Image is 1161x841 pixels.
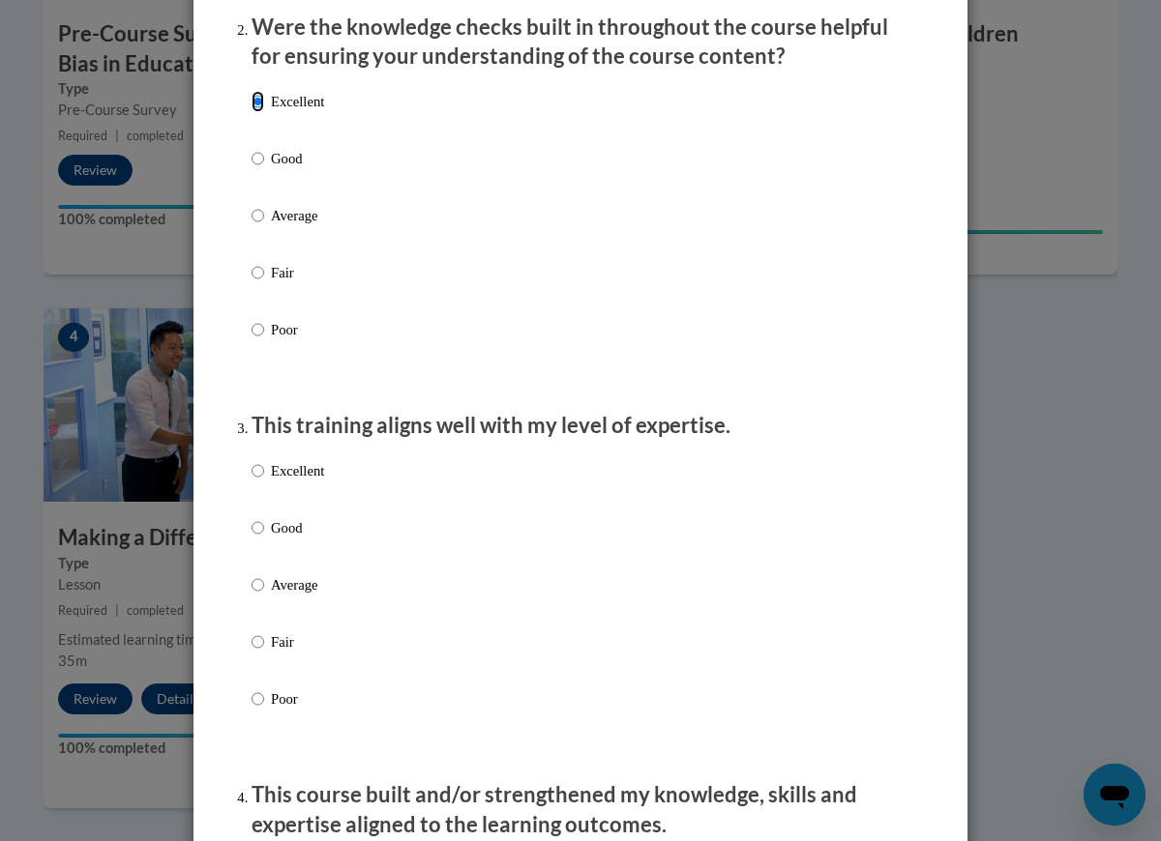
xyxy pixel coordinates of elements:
[252,148,264,169] input: Good
[271,631,324,652] p: Fair
[252,411,909,441] p: This training aligns well with my level of expertise.
[252,460,264,481] input: Excellent
[252,780,909,840] p: This course built and/or strengthened my knowledge, skills and expertise aligned to the learning ...
[271,205,324,226] p: Average
[252,205,264,226] input: Average
[252,319,264,340] input: Poor
[252,631,264,652] input: Fair
[271,262,324,283] p: Fair
[271,319,324,340] p: Poor
[271,517,324,538] p: Good
[252,574,264,595] input: Average
[252,13,909,72] p: Were the knowledge checks built in throughout the course helpful for ensuring your understanding ...
[252,688,264,710] input: Poor
[271,148,324,169] p: Good
[252,91,264,112] input: Excellent
[271,460,324,481] p: Excellent
[271,574,324,595] p: Average
[271,91,324,112] p: Excellent
[252,262,264,283] input: Fair
[271,688,324,710] p: Poor
[252,517,264,538] input: Good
